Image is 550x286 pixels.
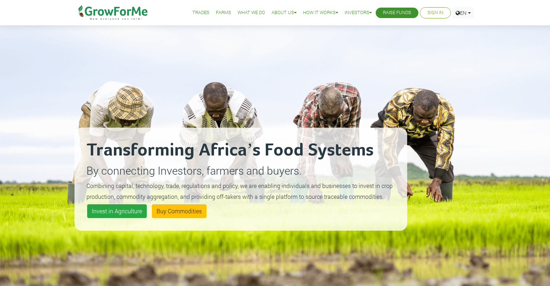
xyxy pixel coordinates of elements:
a: Trades [192,9,209,17]
a: How it Works [303,9,338,17]
a: Sign In [427,9,443,17]
a: Raise Funds [383,9,411,17]
a: Invest in Agriculture [87,204,147,218]
h2: Transforming Africa’s Food Systems [86,140,395,161]
a: About Us [272,9,297,17]
a: Farms [216,9,231,17]
a: Investors [345,9,372,17]
p: By connecting Investors, farmers and buyers. [86,162,395,179]
a: EN [452,7,474,18]
small: Combining capital, technology, trade, regulations and policy, we are enabling individuals and bus... [86,182,393,200]
a: Buy Commodities [152,204,206,218]
a: What We Do [238,9,265,17]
